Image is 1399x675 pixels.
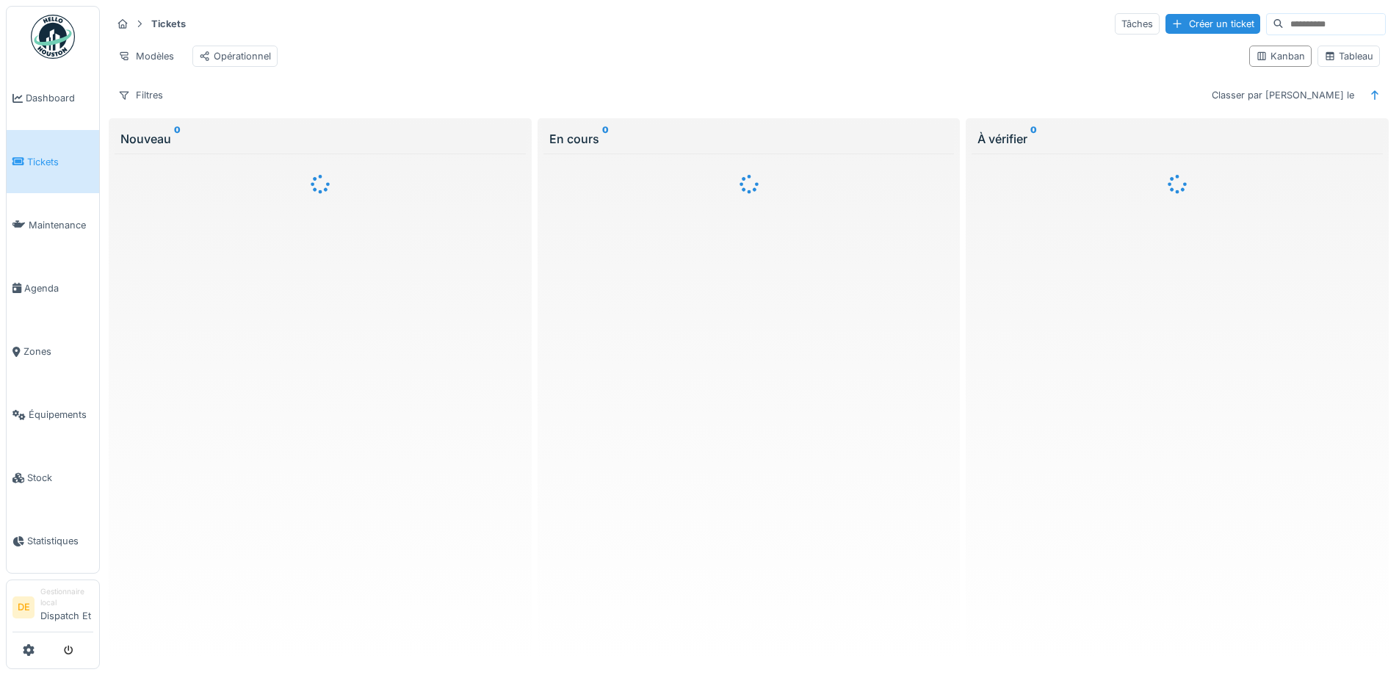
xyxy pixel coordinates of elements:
[145,17,192,31] strong: Tickets
[40,586,93,609] div: Gestionnaire local
[602,130,609,148] sup: 0
[549,130,949,148] div: En cours
[24,281,93,295] span: Agenda
[27,471,93,485] span: Stock
[7,193,99,256] a: Maintenance
[1324,49,1373,63] div: Tableau
[1030,130,1037,148] sup: 0
[1115,13,1160,35] div: Tâches
[31,15,75,59] img: Badge_color-CXgf-gQk.svg
[29,218,93,232] span: Maintenance
[1205,84,1361,106] div: Classer par [PERSON_NAME] le
[7,130,99,193] a: Tickets
[112,84,170,106] div: Filtres
[24,344,93,358] span: Zones
[199,49,271,63] div: Opérationnel
[7,447,99,510] a: Stock
[7,510,99,573] a: Statistiques
[27,155,93,169] span: Tickets
[112,46,181,67] div: Modèles
[7,67,99,130] a: Dashboard
[40,586,93,629] li: Dispatch Et
[26,91,93,105] span: Dashboard
[7,256,99,320] a: Agenda
[977,130,1377,148] div: À vérifier
[7,383,99,447] a: Équipements
[7,320,99,383] a: Zones
[1256,49,1305,63] div: Kanban
[174,130,181,148] sup: 0
[12,596,35,618] li: DE
[12,586,93,632] a: DE Gestionnaire localDispatch Et
[29,408,93,422] span: Équipements
[120,130,520,148] div: Nouveau
[1165,14,1260,34] div: Créer un ticket
[27,534,93,548] span: Statistiques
